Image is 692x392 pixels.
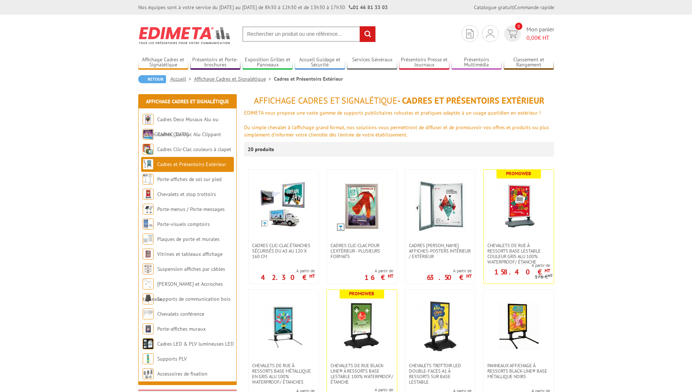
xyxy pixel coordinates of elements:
[360,26,375,42] input: rechercher
[309,273,315,279] sup: HT
[143,278,154,289] img: Cimaises et Accroches tableaux
[515,23,522,30] span: 0
[143,174,154,185] img: Porte-affiches de sol sur pied
[327,243,397,259] a: Cadres Clic-Clac pour l'extérieur - PLUSIEURS FORMATS
[514,4,554,11] a: Commande rapide
[548,273,553,278] sup: HT
[466,273,472,279] sup: HT
[138,22,231,49] img: Edimeta
[405,243,475,259] a: Cadres [PERSON_NAME] affiches-posters intérieur / extérieur
[545,268,550,274] sup: HT
[157,326,206,332] a: Porte-affiches muraux
[409,363,472,385] span: Chevalets Trottoir LED double-faces A1 à ressorts sur base lestable.
[143,264,154,274] img: Suspension affiches par câbles
[526,25,554,42] span: Mon panier
[157,341,234,347] a: Cadres LED & PLV lumineuses LED
[502,25,554,42] a: devis rapide 0 Mon panier 0,00€ HT
[415,181,466,232] img: Cadres vitrines affiches-posters intérieur / extérieur
[493,301,544,352] img: Panneaux affichage à ressorts Black-Line® base métallique Noirs
[242,26,376,42] input: Rechercher un produit ou une référence...
[466,29,473,38] img: devis rapide
[484,363,554,379] a: Panneaux affichage à ressorts Black-Line® base métallique Noirs
[327,363,397,385] a: Chevalets de rue Black-Line® à ressorts base lestable 100% WATERPROOF/ Étanche
[143,234,154,245] img: Plaques de porte et murales
[409,243,472,259] span: Cadres [PERSON_NAME] affiches-posters intérieur / extérieur
[330,243,393,259] span: Cadres Clic-Clac pour l'extérieur - PLUSIEURS FORMATS
[252,243,315,259] span: Cadres Clic-Clac étanches sécurisés du A3 au 120 x 160 cm
[244,124,554,138] div: Du simple chevalet à l'affichage grand format, nos solutions vous permettront de diffuser et de p...
[194,76,274,82] a: Affichage Cadres et Signalétique
[138,4,388,11] div: Nos équipes sont à votre service du [DATE] au [DATE] de 8h30 à 12h30 et de 13h30 à 17h30
[243,57,293,69] a: Exposition Grilles et Panneaux
[258,301,309,352] img: Chevalets de rue à ressorts base métallique en Gris Alu 100% WATERPROOF/ Étanches
[170,76,194,82] a: Accueil
[143,204,154,215] img: Porte-menus / Porte-messages
[487,363,550,379] span: Panneaux affichage à ressorts Black-Line® base métallique Noirs
[261,268,315,274] span: A partir de
[248,142,275,157] p: 20 produits
[388,273,393,279] sup: HT
[143,144,154,155] img: Cadres Clic-Clac couleurs à clapet
[364,268,393,274] span: A partir de
[143,249,154,260] img: Vitrines et tableaux affichage
[474,4,554,11] div: |
[157,311,204,317] a: Chevalets conférence
[143,323,154,334] img: Porte-affiches muraux
[427,275,472,280] p: 63.50 €
[157,296,231,302] a: Supports de communication bois
[146,98,229,105] a: Affichage Cadres et Signalétique
[347,57,397,69] a: Services Généraux
[336,301,387,352] img: Chevalets de rue Black-Line® à ressorts base lestable 100% WATERPROOF/ Étanche
[295,57,345,69] a: Accueil Guidage et Sécurité
[143,281,223,302] a: [PERSON_NAME] et Accroches tableaux
[157,251,223,257] a: Vitrines et tableaux affichage
[157,131,221,138] a: Cadres Clic-Clac Alu Clippant
[143,159,154,170] img: Cadres et Présentoirs Extérieur
[526,34,538,41] span: 0,00
[260,181,307,228] img: Cadres Clic-Clac étanches sécurisés du A3 au 120 x 160 cm
[248,243,318,259] a: Cadres Clic-Clac étanches sécurisés du A3 au 120 x 160 cm
[349,291,374,297] b: Promoweb
[415,301,466,352] img: Chevalets Trottoir LED double-faces A1 à ressorts sur base lestable.
[330,363,393,385] span: Chevalets de rue Black-Line® à ressorts base lestable 100% WATERPROOF/ Étanche
[405,363,475,385] a: Chevalets Trottoir LED double-faces A1 à ressorts sur base lestable.
[336,181,387,232] img: Cadres Clic-Clac pour l'extérieur - PLUSIEURS FORMATS
[157,221,210,227] a: Porte-visuels comptoirs
[157,191,216,197] a: Chevalets et stop trottoirs
[143,189,154,200] img: Chevalets et stop trottoirs
[486,29,494,38] img: devis rapide
[143,116,219,138] a: Cadres Deco Muraux Alu ou [GEOGRAPHIC_DATA]
[157,176,221,182] a: Porte-affiches de sol sur pied
[157,161,226,168] a: Cadres et Présentoirs Extérieur
[535,274,553,280] p: 176 €
[190,57,241,69] a: Présentoirs et Porte-brochures
[157,370,208,377] a: Accessoires de fixation
[157,146,231,153] a: Cadres Clic-Clac couleurs à clapet
[452,57,502,69] a: Présentoirs Multimédia
[474,4,513,11] a: Catalogue gratuit
[143,308,154,319] img: Chevalets conférence
[143,114,154,125] img: Cadres Deco Muraux Alu ou Bois
[427,268,472,274] span: A partir de
[143,219,154,230] img: Porte-visuels comptoirs
[138,57,189,69] a: Affichage Cadres et Signalétique
[252,363,315,385] span: Chevalets de rue à ressorts base métallique en Gris Alu 100% WATERPROOF/ Étanches
[244,109,554,116] div: EDIMETA vous propose une vaste gamme de supports publicitaires robustes et pratiques adaptés à un...
[504,57,554,69] a: Classement et Rangement
[487,243,550,265] span: Chevalets de rue à ressorts base lestable couleur Gris Alu 100% waterproof/ étanche
[493,181,544,232] img: Chevalets de rue à ressorts base lestable couleur Gris Alu 100% waterproof/ étanche
[138,75,166,83] a: Retour
[484,243,554,265] a: Chevalets de rue à ressorts base lestable couleur Gris Alu 100% waterproof/ étanche
[349,4,388,11] strong: 01 46 81 33 03
[157,206,225,212] a: Porte-menus / Porte-messages
[157,356,187,362] a: Supports PLV
[261,275,315,280] p: 42.30 €
[526,34,554,42] span: € HT
[506,170,531,177] b: Promoweb
[484,262,550,268] span: A partir de
[364,275,393,280] p: 16 €
[244,96,554,105] h1: - Cadres et Présentoirs Extérieur
[254,95,397,106] span: Affichage Cadres et Signalétique
[157,266,225,272] a: Suspension affiches par câbles
[157,236,220,242] a: Plaques de porte et murales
